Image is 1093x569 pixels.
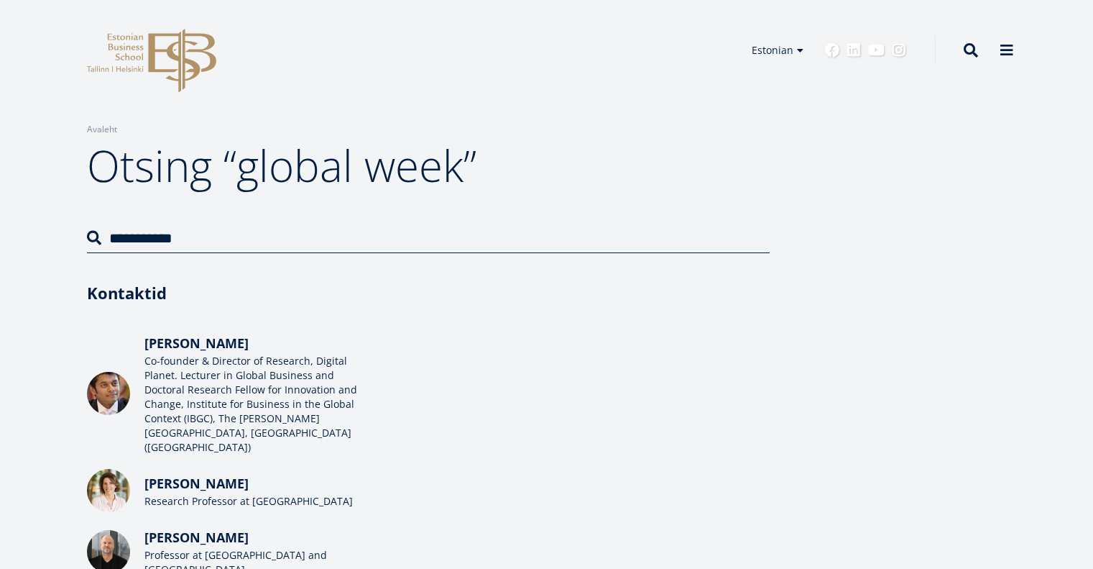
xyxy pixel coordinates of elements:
[87,372,130,415] img: Ravi Shankar Chaturvedi
[825,43,839,58] a: Facebook
[868,43,885,58] a: Youtube
[144,334,249,352] span: [PERSON_NAME]
[87,137,770,194] h1: Otsing “global week”
[87,282,770,304] h3: Kontaktid
[847,43,861,58] a: Linkedin
[144,475,249,492] span: [PERSON_NAME]
[892,43,906,58] a: Instagram
[144,494,360,509] div: Research Professor at [GEOGRAPHIC_DATA]
[144,529,249,546] span: [PERSON_NAME]
[87,469,130,512] img: Amy Jaffe
[87,122,117,137] a: Avaleht
[144,354,360,455] div: Co-founder & Director of Research, Digital Planet. Lecturer in Global Business and Doctoral Resea...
